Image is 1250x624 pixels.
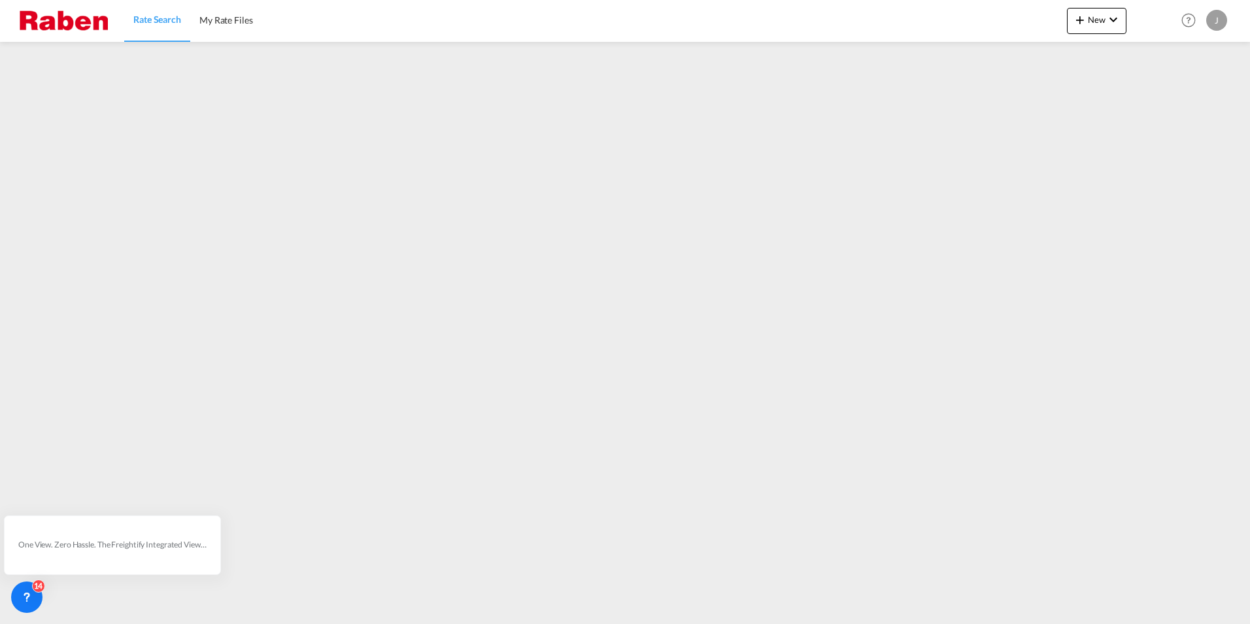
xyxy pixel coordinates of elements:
[1206,10,1227,31] div: J
[1177,9,1200,31] span: Help
[1177,9,1206,33] div: Help
[1072,14,1121,25] span: New
[1106,12,1121,27] md-icon: icon-chevron-down
[1072,12,1088,27] md-icon: icon-plus 400-fg
[20,6,108,35] img: 56a1822070ee11ef8af4bf29ef0a0da2.png
[199,14,253,26] span: My Rate Files
[1067,8,1126,34] button: icon-plus 400-fgNewicon-chevron-down
[133,14,181,25] span: Rate Search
